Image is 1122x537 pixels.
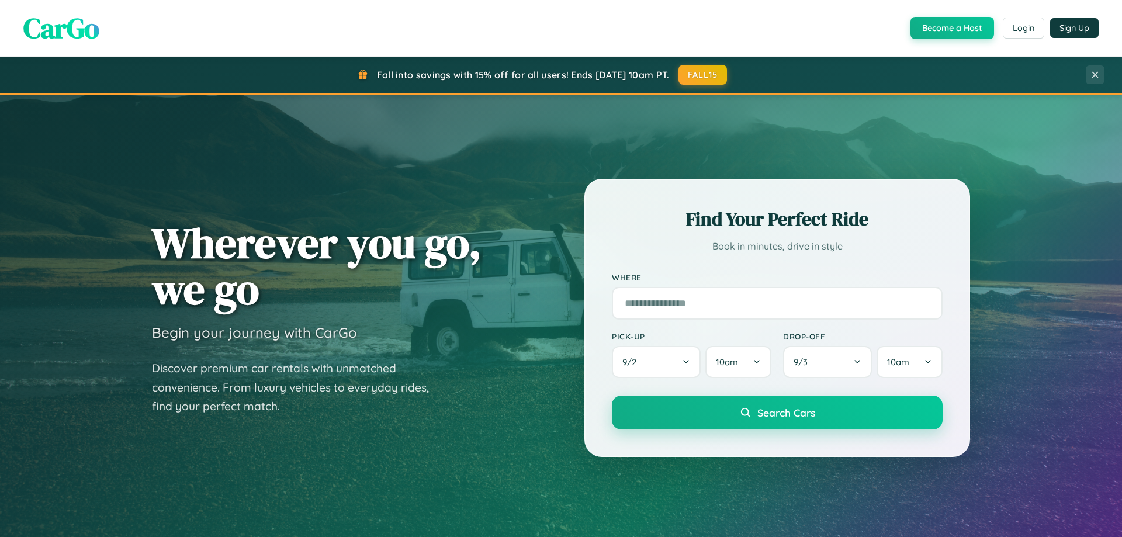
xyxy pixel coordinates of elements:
[794,356,813,368] span: 9 / 3
[612,396,943,429] button: Search Cars
[887,356,909,368] span: 10am
[1050,18,1099,38] button: Sign Up
[910,17,994,39] button: Become a Host
[612,346,701,378] button: 9/2
[678,65,728,85] button: FALL15
[152,324,357,341] h3: Begin your journey with CarGo
[877,346,943,378] button: 10am
[152,359,444,416] p: Discover premium car rentals with unmatched convenience. From luxury vehicles to everyday rides, ...
[23,9,99,47] span: CarGo
[1003,18,1044,39] button: Login
[612,331,771,341] label: Pick-up
[622,356,642,368] span: 9 / 2
[705,346,771,378] button: 10am
[783,346,872,378] button: 9/3
[612,272,943,282] label: Where
[152,220,482,312] h1: Wherever you go, we go
[612,238,943,255] p: Book in minutes, drive in style
[377,69,670,81] span: Fall into savings with 15% off for all users! Ends [DATE] 10am PT.
[716,356,738,368] span: 10am
[783,331,943,341] label: Drop-off
[612,206,943,232] h2: Find Your Perfect Ride
[757,406,815,419] span: Search Cars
